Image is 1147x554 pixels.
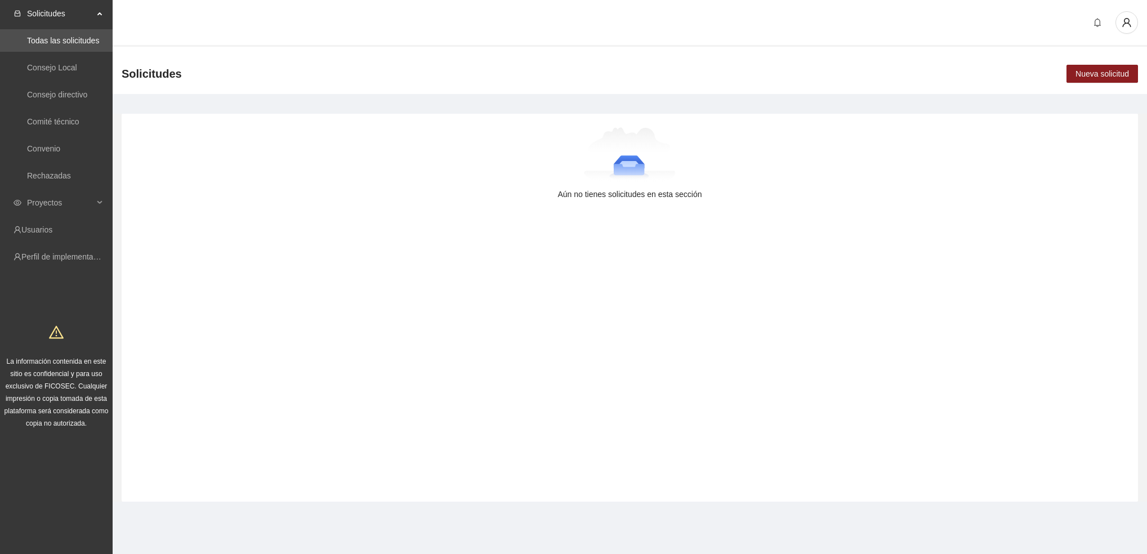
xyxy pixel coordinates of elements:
[14,10,21,17] span: inbox
[27,36,99,45] a: Todas las solicitudes
[27,191,93,214] span: Proyectos
[27,117,79,126] a: Comité técnico
[21,225,52,234] a: Usuarios
[1116,17,1137,28] span: user
[27,90,87,99] a: Consejo directivo
[584,127,676,184] img: Aún no tienes solicitudes en esta sección
[5,358,109,427] span: La información contenida en este sitio es confidencial y para uso exclusivo de FICOSEC. Cualquier...
[1089,18,1106,27] span: bell
[21,252,109,261] a: Perfil de implementadora
[27,2,93,25] span: Solicitudes
[140,188,1120,200] div: Aún no tienes solicitudes en esta sección
[1066,65,1138,83] button: Nueva solicitud
[27,63,77,72] a: Consejo Local
[1115,11,1138,34] button: user
[14,199,21,207] span: eye
[49,325,64,339] span: warning
[1088,14,1106,32] button: bell
[27,144,60,153] a: Convenio
[122,65,182,83] span: Solicitudes
[1075,68,1129,80] span: Nueva solicitud
[27,171,71,180] a: Rechazadas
